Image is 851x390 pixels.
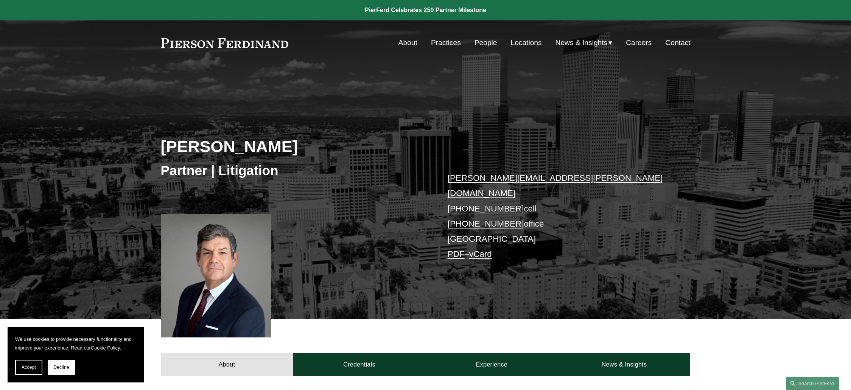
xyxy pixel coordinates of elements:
[48,360,75,375] button: Decline
[398,36,417,50] a: About
[786,377,839,390] a: Search this site
[431,36,461,50] a: Practices
[293,353,426,376] a: Credentials
[8,327,144,382] section: Cookie banner
[15,360,42,375] button: Accept
[53,365,69,370] span: Decline
[448,204,524,213] a: [PHONE_NUMBER]
[469,249,492,259] a: vCard
[448,219,524,228] a: [PHONE_NUMBER]
[626,36,652,50] a: Careers
[448,171,668,262] p: cell office [GEOGRAPHIC_DATA] –
[448,249,465,259] a: PDF
[15,335,136,352] p: We use cookies to provide necessary functionality and improve your experience. Read our .
[665,36,690,50] a: Contact
[555,36,608,50] span: News & Insights
[426,353,558,376] a: Experience
[161,137,426,156] h2: [PERSON_NAME]
[161,162,426,179] h3: Partner | Litigation
[555,36,613,50] a: folder dropdown
[448,173,663,198] a: [PERSON_NAME][EMAIL_ADDRESS][PERSON_NAME][DOMAIN_NAME]
[510,36,541,50] a: Locations
[22,365,36,370] span: Accept
[91,345,120,351] a: Cookie Policy
[161,353,293,376] a: About
[558,353,690,376] a: News & Insights
[475,36,497,50] a: People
